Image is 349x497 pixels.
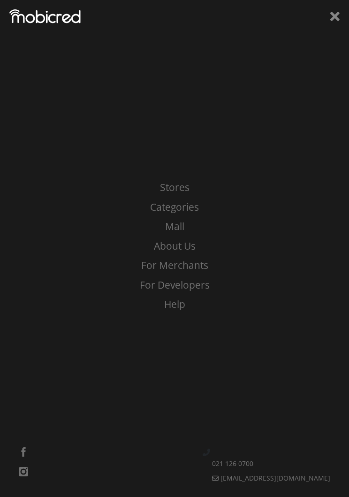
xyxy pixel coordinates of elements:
a: About Us [7,239,342,254]
a: For Merchants [7,258,342,273]
a: 021 126 0700 [203,459,340,468]
a: Mall [7,219,342,234]
a: [EMAIL_ADDRESS][DOMAIN_NAME] [203,473,340,483]
a: Help [7,297,342,312]
a: Categories [7,200,342,215]
a: For Developers [7,278,342,293]
img: Mobicred [9,9,81,23]
a: Stores [7,180,342,195]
